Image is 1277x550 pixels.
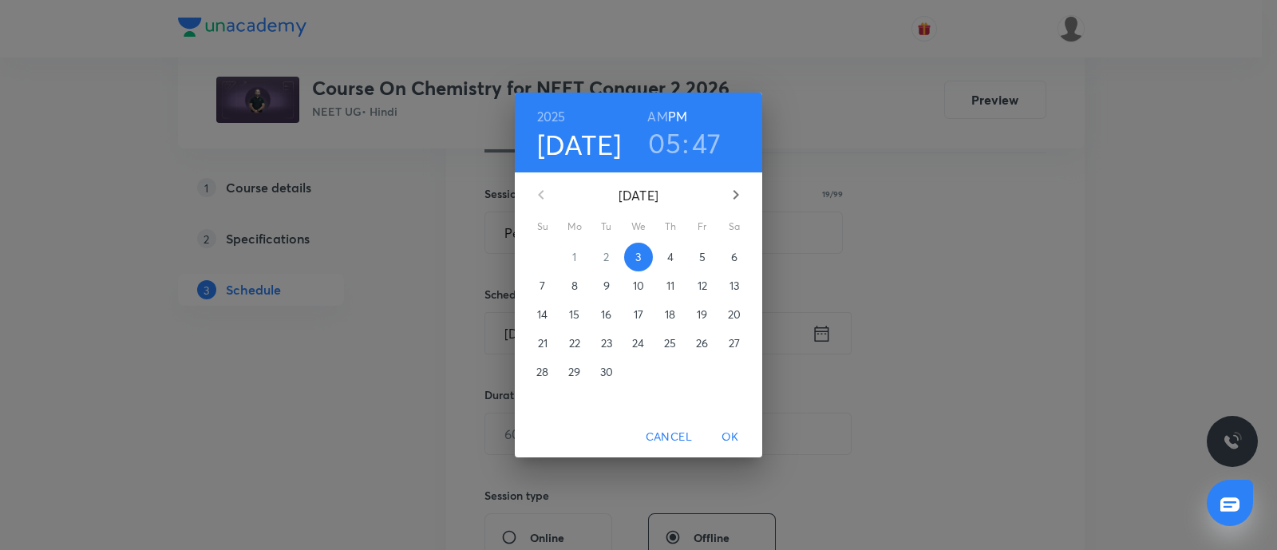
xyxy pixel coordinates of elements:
button: 3 [624,243,653,271]
p: 7 [540,278,545,294]
span: Cancel [646,427,692,447]
button: OK [705,422,756,452]
p: 5 [699,249,706,265]
p: 15 [569,307,579,322]
p: 23 [601,335,612,351]
p: 28 [536,364,548,380]
p: 29 [568,364,580,380]
button: [DATE] [537,128,622,161]
p: 19 [697,307,707,322]
button: 14 [528,300,557,329]
span: Mo [560,219,589,235]
span: We [624,219,653,235]
p: 26 [696,335,708,351]
button: 21 [528,329,557,358]
button: 7 [528,271,557,300]
button: 12 [688,271,717,300]
span: OK [711,427,749,447]
button: 5 [688,243,717,271]
p: 24 [632,335,644,351]
button: PM [668,105,687,128]
button: 23 [592,329,621,358]
p: 11 [666,278,674,294]
p: 17 [634,307,643,322]
button: 17 [624,300,653,329]
button: 16 [592,300,621,329]
button: 8 [560,271,589,300]
button: 18 [656,300,685,329]
button: Cancel [639,422,698,452]
button: 24 [624,329,653,358]
button: 05 [648,126,681,160]
span: Su [528,219,557,235]
button: 6 [720,243,749,271]
span: Sa [720,219,749,235]
p: 4 [667,249,674,265]
p: 10 [633,278,644,294]
p: 25 [664,335,676,351]
p: 30 [600,364,613,380]
button: 10 [624,271,653,300]
button: 25 [656,329,685,358]
p: 13 [729,278,739,294]
button: 9 [592,271,621,300]
button: 22 [560,329,589,358]
h3: : [682,126,689,160]
button: 47 [692,126,722,160]
span: Fr [688,219,717,235]
p: 6 [731,249,737,265]
p: 22 [569,335,580,351]
p: [DATE] [560,186,717,205]
p: 3 [635,249,641,265]
button: AM [647,105,667,128]
button: 15 [560,300,589,329]
p: 18 [665,307,675,322]
p: 8 [571,278,578,294]
p: 14 [537,307,548,322]
button: 27 [720,329,749,358]
p: 9 [603,278,610,294]
p: 27 [729,335,740,351]
p: 21 [538,335,548,351]
button: 29 [560,358,589,386]
button: 20 [720,300,749,329]
p: 20 [728,307,741,322]
span: Tu [592,219,621,235]
button: 28 [528,358,557,386]
button: 11 [656,271,685,300]
button: 30 [592,358,621,386]
span: Th [656,219,685,235]
button: 13 [720,271,749,300]
p: 12 [698,278,707,294]
button: 2025 [537,105,566,128]
p: 16 [601,307,611,322]
button: 4 [656,243,685,271]
button: 26 [688,329,717,358]
button: 19 [688,300,717,329]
